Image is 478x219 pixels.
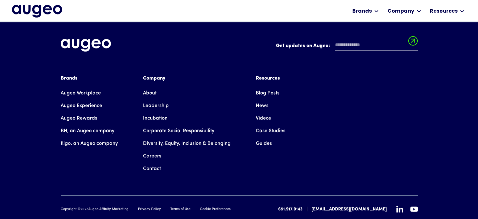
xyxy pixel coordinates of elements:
a: Kigo, an Augeo company [61,137,118,150]
a: Augeo Workplace [61,87,101,100]
a: Case Studies [256,125,285,137]
a: Terms of Use [170,207,190,212]
div: | [306,206,308,213]
a: home [12,5,62,18]
a: Incubation [143,112,168,125]
a: Augeo Experience [61,100,102,112]
img: Augeo's full logo in white. [61,39,111,52]
a: Cookie Preferences [200,207,231,212]
a: Corporate Social Responsibility [143,125,214,137]
a: Augeo Rewards [61,112,97,125]
a: Privacy Policy [138,207,161,212]
div: Copyright © Augeo Affinity Marketing [61,207,129,212]
a: Blog Posts [256,87,279,100]
span: 2025 [80,208,88,211]
a: 651.917.9143 [278,206,303,213]
a: [EMAIL_ADDRESS][DOMAIN_NAME] [311,206,387,213]
a: Leadership [143,100,169,112]
div: Company [143,75,231,82]
a: Contact [143,163,161,175]
div: Resources [256,75,285,82]
a: Careers [143,150,161,163]
div: Brands [61,75,118,82]
div: Company [387,8,414,15]
input: Submit [408,36,418,49]
form: Email Form [276,39,418,54]
div: Resources [430,8,458,15]
a: News [256,100,268,112]
a: About [143,87,157,100]
a: Guides [256,137,272,150]
a: Videos [256,112,271,125]
label: Get updates on Augeo: [276,42,330,50]
div: Brands [352,8,372,15]
a: Diversity, Equity, Inclusion & Belonging [143,137,231,150]
a: BN, an Augeo company [61,125,114,137]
